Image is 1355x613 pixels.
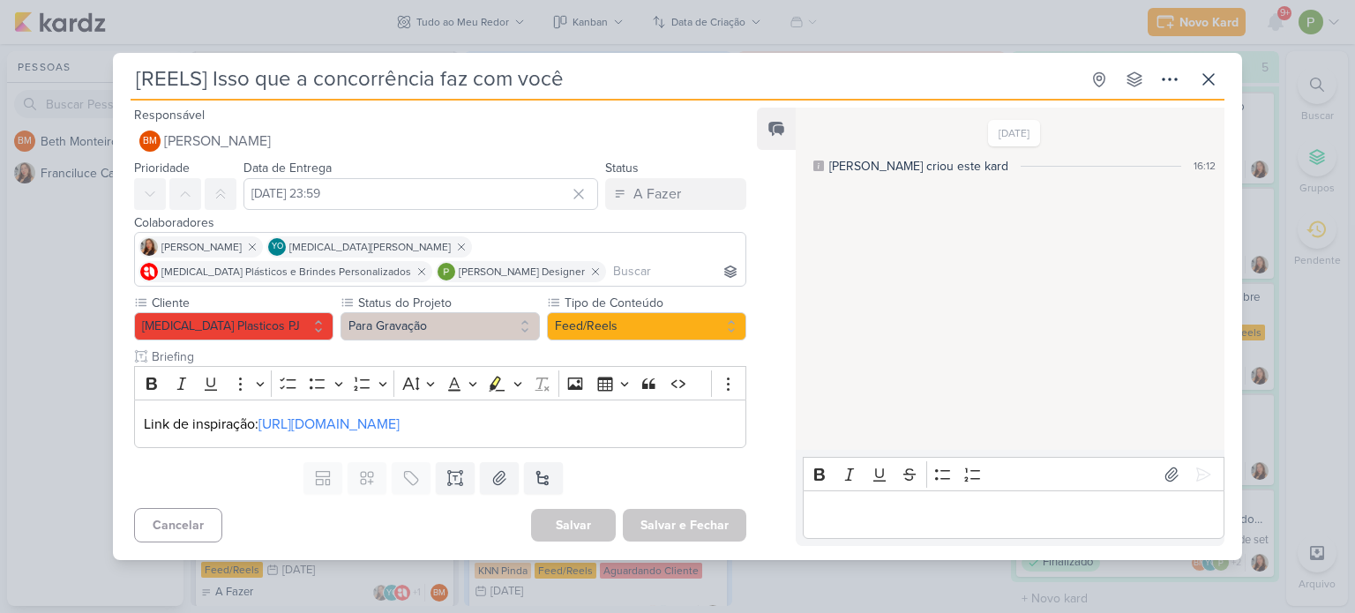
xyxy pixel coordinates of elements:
button: Para Gravação [341,312,540,340]
input: Texto sem título [148,348,746,366]
label: Status do Projeto [356,294,540,312]
div: Editor editing area: main [134,400,746,448]
label: Status [605,161,639,176]
div: Editor toolbar [134,366,746,400]
button: BM [PERSON_NAME] [134,125,746,157]
p: YO [272,243,283,251]
input: Buscar [610,261,742,282]
label: Prioridade [134,161,190,176]
a: [URL][DOMAIN_NAME] [258,415,400,433]
span: [MEDICAL_DATA] Plásticos e Brindes Personalizados [161,264,411,280]
div: 16:12 [1194,158,1216,174]
label: Cliente [150,294,333,312]
div: Yasmin Oliveira [268,238,286,256]
label: Data de Entrega [243,161,332,176]
div: Editor editing area: main [803,490,1224,539]
input: Select a date [243,178,598,210]
button: Cancelar [134,508,222,542]
div: Colaboradores [134,213,746,232]
img: Paloma Paixão Designer [438,263,455,280]
img: Franciluce Carvalho [140,238,158,256]
img: Allegra Plásticos e Brindes Personalizados [140,263,158,280]
span: [MEDICAL_DATA][PERSON_NAME] [289,239,451,255]
label: Tipo de Conteúdo [563,294,746,312]
button: [MEDICAL_DATA] Plasticos PJ [134,312,333,340]
span: [PERSON_NAME] Designer [459,264,585,280]
p: Link de inspiração: [144,414,737,435]
div: Beth Monteiro [139,131,161,152]
div: [PERSON_NAME] criou este kard [829,157,1008,176]
p: BM [143,137,157,146]
label: Responsável [134,108,205,123]
input: Kard Sem Título [131,64,1080,95]
button: Feed/Reels [547,312,746,340]
div: A Fazer [633,183,681,205]
div: Editor toolbar [803,457,1224,491]
button: A Fazer [605,178,746,210]
span: [PERSON_NAME] [161,239,242,255]
span: [PERSON_NAME] [164,131,271,152]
